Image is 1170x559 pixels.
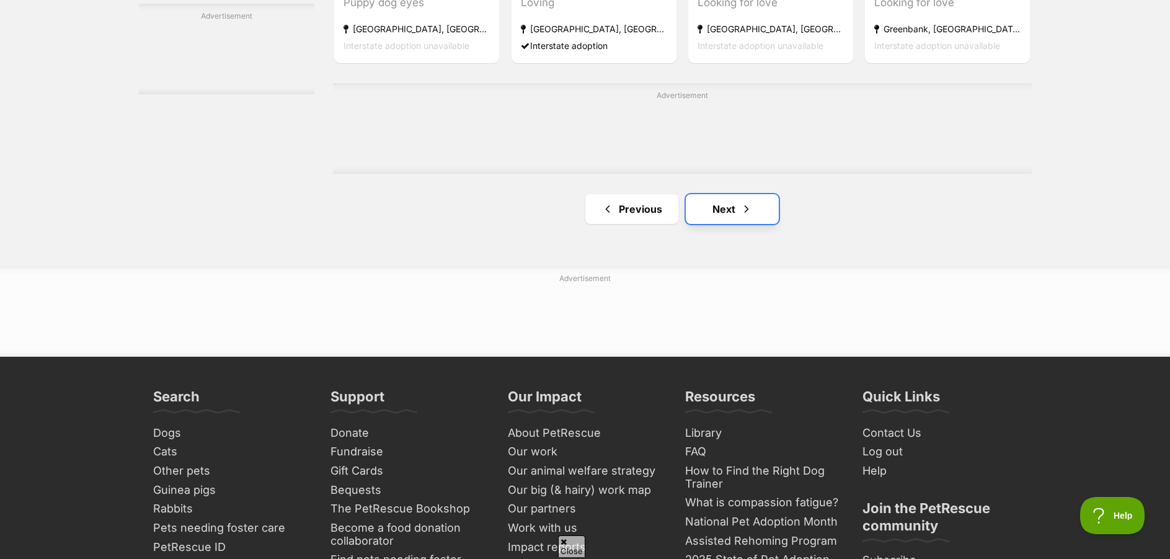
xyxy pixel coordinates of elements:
[148,442,313,462] a: Cats
[685,388,755,413] h3: Resources
[326,462,490,481] a: Gift Cards
[862,388,940,413] h3: Quick Links
[698,20,844,37] strong: [GEOGRAPHIC_DATA], [GEOGRAPHIC_DATA]
[326,442,490,462] a: Fundraise
[503,481,668,500] a: Our big (& hairy) work map
[148,538,313,557] a: PetRescue ID
[503,499,668,519] a: Our partners
[858,442,1022,462] a: Log out
[148,424,313,443] a: Dogs
[521,20,667,37] strong: [GEOGRAPHIC_DATA], [GEOGRAPHIC_DATA]
[874,20,1021,37] strong: Greenbank, [GEOGRAPHIC_DATA]
[862,499,1017,542] h3: Join the PetRescue community
[680,462,845,493] a: How to Find the Right Dog Trainer
[333,194,1031,224] nav: Pagination
[343,40,469,51] span: Interstate adoption unavailable
[874,40,1000,51] span: Interstate adoption unavailable
[503,519,668,538] a: Work with us
[326,499,490,519] a: The PetRescue Bookshop
[521,37,667,54] div: Interstate adoption
[326,519,490,550] a: Become a food donation collaborator
[148,499,313,519] a: Rabbits
[503,538,668,557] a: Impact reports
[680,532,845,551] a: Assisted Rehoming Program
[503,442,668,462] a: Our work
[585,194,678,224] a: Previous page
[680,493,845,512] a: What is compassion fatigue?
[858,424,1022,443] a: Contact Us
[686,194,779,224] a: Next page
[153,388,200,413] h3: Search
[680,512,845,532] a: National Pet Adoption Month
[558,535,585,557] span: Close
[330,388,384,413] h3: Support
[858,462,1022,481] a: Help
[503,424,668,443] a: About PetRescue
[508,388,582,413] h3: Our Impact
[326,424,490,443] a: Donate
[326,481,490,500] a: Bequests
[503,462,668,481] a: Our animal welfare strategy
[343,20,490,37] strong: [GEOGRAPHIC_DATA], [GEOGRAPHIC_DATA]
[680,424,845,443] a: Library
[698,40,823,51] span: Interstate adoption unavailable
[680,442,845,462] a: FAQ
[139,3,315,94] div: Advertisement
[1080,497,1145,534] iframe: Help Scout Beacon - Open
[333,83,1031,174] div: Advertisement
[148,519,313,538] a: Pets needing foster care
[148,481,313,500] a: Guinea pigs
[148,462,313,481] a: Other pets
